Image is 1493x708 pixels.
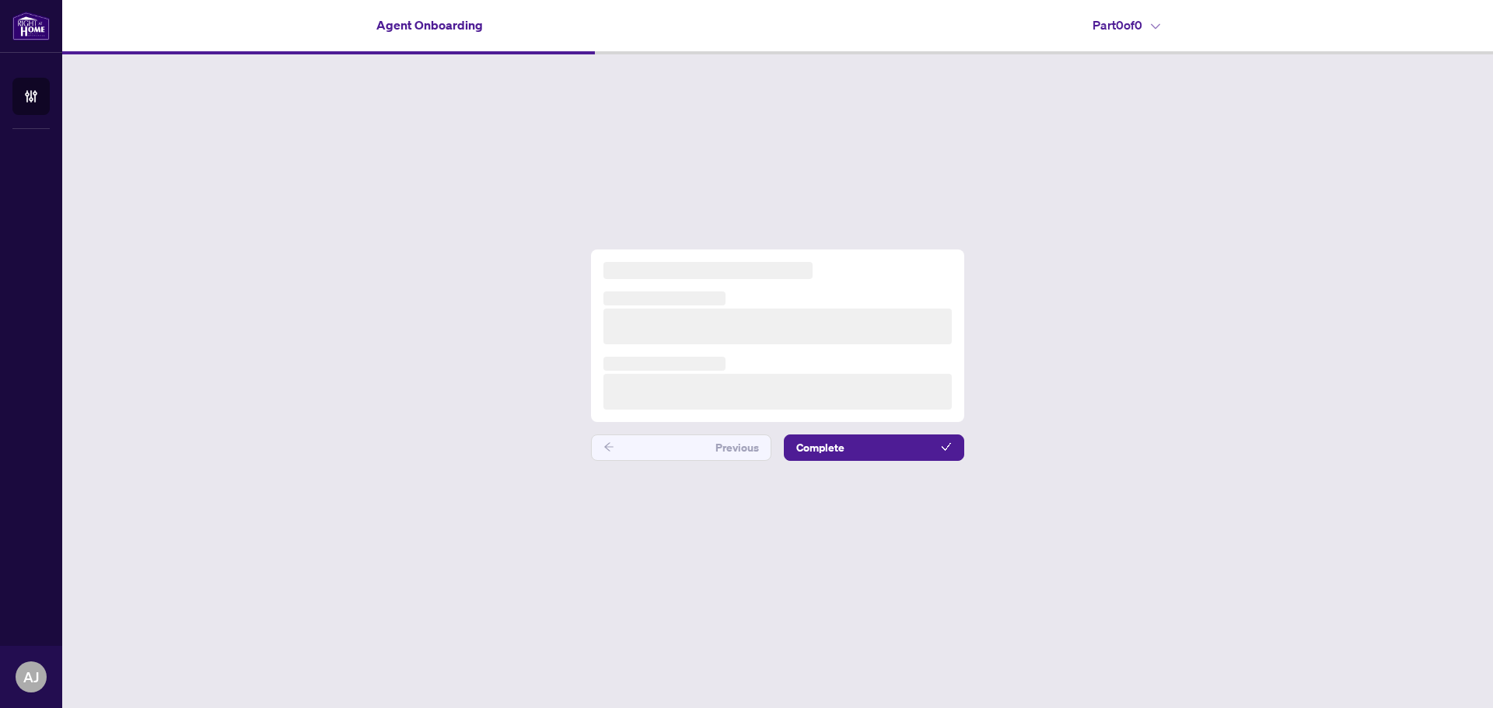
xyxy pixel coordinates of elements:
span: AJ [23,666,39,688]
img: logo [12,12,50,40]
h4: Agent Onboarding [376,16,483,34]
button: Previous [591,434,771,461]
button: Open asap [1431,654,1477,700]
span: Complete [796,435,844,460]
button: Complete [784,434,964,461]
h4: Part 0 of 0 [1093,16,1160,34]
span: check [941,441,952,452]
